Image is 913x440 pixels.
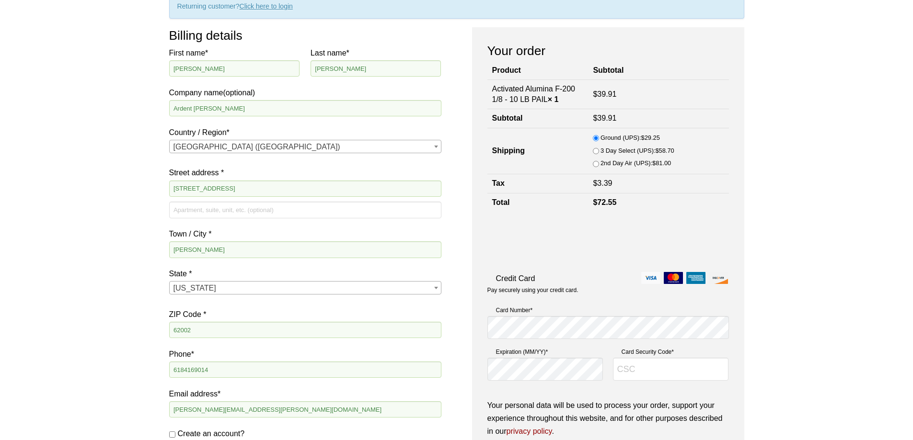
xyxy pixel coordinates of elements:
label: ZIP Code [169,308,441,321]
input: CSC [613,358,729,381]
span: $ [652,159,656,167]
th: Subtotal [487,109,589,128]
span: $ [593,179,597,187]
label: Email address [169,387,441,400]
label: Expiration (MM/YY) [487,347,603,357]
a: privacy policy [507,427,552,435]
bdi: 3.39 [593,179,612,187]
span: United States (US) [170,140,441,154]
span: (optional) [223,89,255,97]
bdi: 29.25 [641,134,660,141]
bdi: 39.91 [593,114,616,122]
bdi: 58.70 [655,147,674,154]
bdi: 39.91 [593,90,616,98]
label: Country / Region [169,126,441,139]
th: Tax [487,174,589,193]
label: 3 Day Select (UPS): [601,146,674,156]
p: Your personal data will be used to process your order, support your experience throughout this we... [487,399,729,438]
strong: × 1 [548,95,559,103]
img: mastercard [664,272,683,284]
th: Product [487,62,589,79]
label: Ground (UPS): [601,133,660,143]
label: Last name [311,46,441,59]
label: Credit Card [487,272,729,285]
span: $ [593,114,597,122]
span: State [169,281,441,294]
img: discover [709,272,728,284]
label: Phone [169,348,441,361]
p: Pay securely using your credit card. [487,286,729,294]
span: $ [655,147,659,154]
label: State [169,267,441,280]
img: amex [686,272,705,284]
label: 2nd Day Air (UPS): [601,158,671,169]
bdi: 81.00 [652,159,671,167]
bdi: 72.55 [593,198,616,206]
label: Card Security Code [613,347,729,357]
input: Apartment, suite, unit, etc. (optional) [169,202,441,218]
span: Country / Region [169,140,441,153]
h3: Your order [487,43,729,59]
span: $ [593,90,597,98]
iframe: reCAPTCHA [487,222,633,259]
img: visa [641,272,660,284]
span: $ [641,134,645,141]
span: Illinois [170,282,441,295]
fieldset: Payment Info [487,302,729,389]
label: Card Number [487,305,729,315]
th: Total [487,193,589,212]
span: Create an account? [178,429,245,438]
label: Company name [169,46,441,99]
th: Subtotal [588,62,728,79]
label: First name [169,46,300,59]
span: $ [593,198,597,206]
a: Click here to login [240,2,293,10]
th: Shipping [487,128,589,174]
td: Activated Alumina F-200 1/8 - 10 LB PAIL [487,79,589,109]
label: Street address [169,166,441,179]
label: Town / City [169,227,441,240]
h3: Billing details [169,27,441,44]
input: Create an account? [169,431,175,438]
input: House number and street name [169,181,441,197]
